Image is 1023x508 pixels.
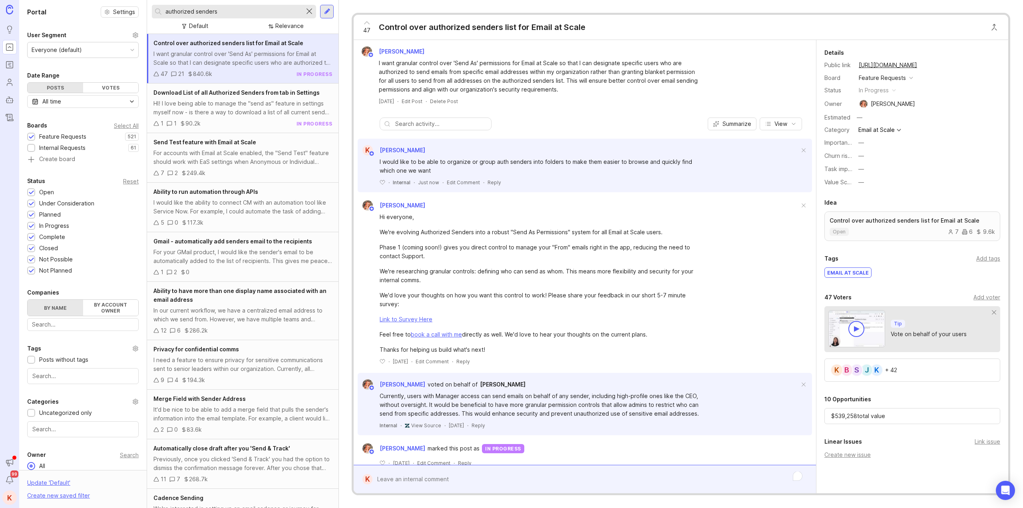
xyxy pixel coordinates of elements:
[175,169,178,177] div: 2
[426,98,427,105] div: ·
[83,300,139,316] label: By account owner
[458,460,472,466] div: Reply
[368,52,374,58] img: member badge
[147,439,338,489] a: Automatically close draft after you 'Send & Track'Previously, once you clicked 'Send & Track' you...
[858,165,864,173] div: —
[488,179,501,186] div: Reply
[472,422,485,429] div: Reply
[147,340,338,390] a: Privacy for confidential commsI need a feature to ensure privacy for sensitive communications sen...
[380,243,699,261] div: Phase 1 (coming soon!) gives you direct control to manage your "From" emails right in the app, re...
[39,132,86,141] div: Feature Requests
[760,118,802,130] button: View
[416,358,449,365] div: Edit Comment
[824,165,856,172] label: Task impact
[27,344,41,353] div: Tags
[824,254,838,263] div: Tags
[369,385,375,391] img: member badge
[891,330,967,339] div: Vote on behalf of your users
[153,238,312,245] span: Gmail - automatically add senders email to the recipients
[871,100,915,108] div: [PERSON_NAME]
[161,268,163,277] div: 1
[854,112,865,123] div: —
[828,310,885,347] img: video-thumbnail-vote-d41b83416815613422e2ca741bf692cc.jpg
[722,120,751,128] span: Summarize
[174,268,177,277] div: 2
[976,254,1000,263] div: Add tags
[153,50,332,67] div: I want granular control over 'Send As' permissions for Email at Scale so that I can designate spe...
[2,58,17,72] a: Roadmaps
[153,494,203,501] span: Cadence Sending
[380,157,699,175] div: I would like to be able to organize or group auth senders into folders to make them easier to bro...
[189,22,208,30] div: Default
[32,425,133,434] input: Search...
[402,98,422,105] div: Edit Post
[825,268,871,277] div: email at scale
[824,437,862,446] div: Linear Issues
[27,30,66,40] div: User Segment
[824,115,850,120] div: Estimated
[153,346,239,353] span: Privacy for confidential comms
[165,7,301,16] input: Search...
[369,206,375,212] img: member badge
[380,444,425,453] span: [PERSON_NAME]
[127,133,136,140] p: 521
[39,408,92,417] div: Uncategorized only
[858,138,864,147] div: —
[372,472,809,487] textarea: To enrich screen reader interactions, please activate Accessibility in Grammarly extension settings
[120,453,139,457] div: Search
[153,445,290,452] span: Automatically close draft after you 'Send & Track'
[10,470,18,478] span: 99
[42,97,61,106] div: All time
[187,169,205,177] div: 249.4k
[360,379,376,390] img: Bronwen W
[28,300,83,316] label: By name
[153,99,332,117] div: HI! I love being able to manage the "send as" feature in settings myself now - is there a way to ...
[858,127,895,133] div: Email at Scale
[380,316,432,323] a: Link to Survey Here
[444,422,446,429] div: ·
[824,450,1000,459] div: Create new issue
[824,126,852,134] div: Category
[2,40,17,54] a: Portal
[2,490,17,505] button: K
[414,179,415,186] div: ·
[39,355,88,364] div: Posts without tags
[27,491,90,500] div: Create new saved filter
[363,26,370,35] span: 47
[380,392,699,418] div: Currently, users with Manager access can send emails on behalf of any sender, including high-prof...
[153,287,326,303] span: Ability to have more than one display name associated with an email address
[358,443,428,454] a: Bronwen W[PERSON_NAME]
[147,282,338,340] a: Ability to have more than one display name associated with an email addressIn our current workflo...
[467,422,468,429] div: ·
[39,266,72,275] div: Not Planned
[153,89,320,96] span: Download List of all Authorized Senders from tab in Settings
[187,376,205,384] div: 194.3k
[185,119,201,128] div: 90.2k
[856,60,920,70] a: [URL][DOMAIN_NAME]
[297,71,332,78] div: in progress
[379,48,424,55] span: [PERSON_NAME]
[113,8,135,16] span: Settings
[380,345,699,354] div: Thanks for helping us build what's next!
[360,443,376,454] img: Bronwen W
[153,395,246,402] span: Merge Field with Sender Address
[153,306,332,324] div: In our current workflow, we have a centralized email address to which we send from. However, we h...
[101,6,139,18] a: Settings
[824,293,852,302] div: 47 Voters
[824,179,855,185] label: Value Scale
[447,179,480,186] div: Edit Comment
[2,473,17,487] button: Notifications
[480,381,525,388] span: [PERSON_NAME]
[2,110,17,125] a: Changelog
[147,183,338,232] a: Ability to run automation through APIsI would like the ability to connect CM with an automation t...
[380,422,397,429] div: Internal
[39,199,94,208] div: Under Consideration
[380,147,425,153] span: [PERSON_NAME]
[39,233,65,241] div: Complete
[379,22,585,33] div: Control over authorized senders list for Email at Scale
[39,255,73,264] div: Not Possible
[859,74,906,82] div: Feature Requests
[161,218,164,227] div: 5
[125,98,138,105] svg: toggle icon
